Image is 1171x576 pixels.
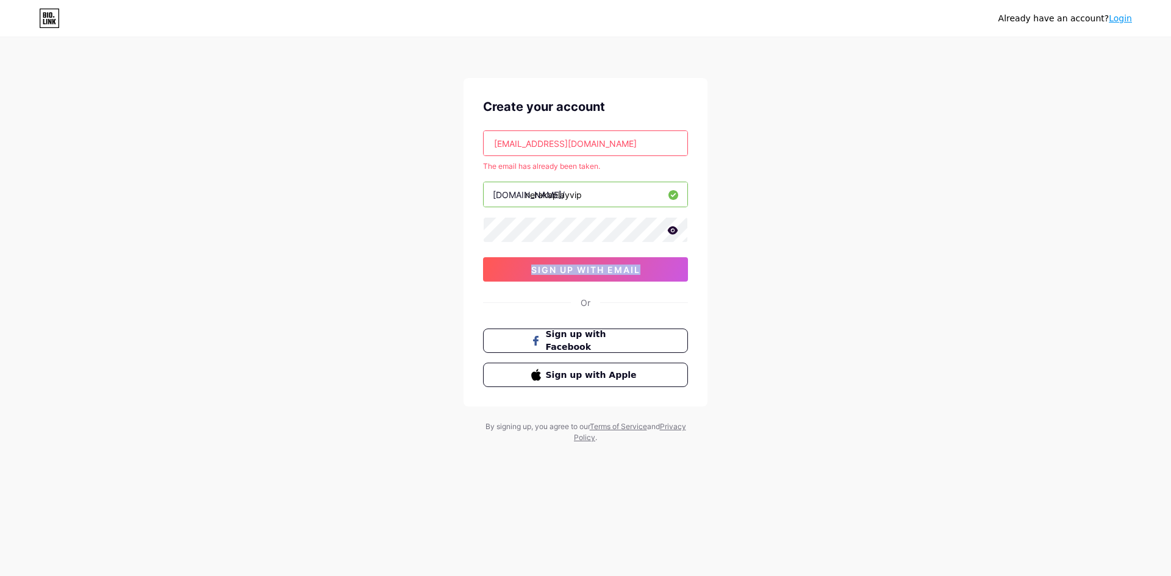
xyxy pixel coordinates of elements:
div: Or [581,296,590,309]
button: sign up with email [483,257,688,282]
div: [DOMAIN_NAME]/ [493,188,565,201]
div: By signing up, you agree to our and . [482,421,689,443]
div: The email has already been taken. [483,161,688,172]
span: Sign up with Apple [546,369,640,382]
span: sign up with email [531,265,640,275]
input: username [484,182,687,207]
div: Create your account [483,98,688,116]
input: Email [484,131,687,155]
a: Terms of Service [590,422,647,431]
span: Sign up with Facebook [546,328,640,354]
a: Login [1109,13,1132,23]
button: Sign up with Facebook [483,329,688,353]
button: Sign up with Apple [483,363,688,387]
div: Already have an account? [998,12,1132,25]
